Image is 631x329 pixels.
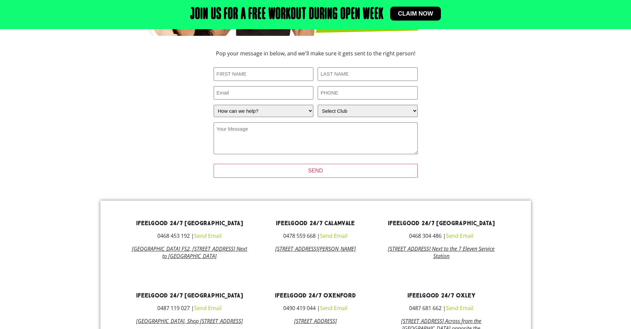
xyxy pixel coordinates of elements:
a: Send Email [194,232,222,239]
h3: 0487 681 662 | [383,305,499,311]
a: ifeelgood 24/7 [GEOGRAPHIC_DATA] [136,220,243,227]
a: Send Email [446,232,473,239]
a: [STREET_ADDRESS][PERSON_NAME] [275,245,356,252]
a: [GEOGRAPHIC_DATA], Shop [STREET_ADDRESS] [136,317,243,325]
h2: Join us for a free workout during open week [190,7,384,23]
a: [STREET_ADDRESS] [294,317,337,325]
a: [GEOGRAPHIC_DATA] FS2, [STREET_ADDRESS] Next to [GEOGRAPHIC_DATA] [132,245,247,260]
a: Send Email [446,304,473,312]
h3: Pop your message in below, and we'll make sure it gets sent to the right person! [170,51,461,56]
h3: 0468 453 192 | [132,233,248,238]
a: ifeelgood 24/7 Oxenford [275,292,356,299]
a: ifeelgood 24/7 [GEOGRAPHIC_DATA] [136,292,243,299]
a: Claim now [390,7,441,21]
a: Send Email [194,304,222,312]
a: Send Email [320,304,347,312]
h3: 0478 559 668 | [257,233,373,238]
a: ifeelgood 24/7 Calamvale [276,220,355,227]
input: SEND [214,164,418,178]
input: PHONE [318,86,418,100]
a: ifeelgood 24/7 [GEOGRAPHIC_DATA] [388,220,495,227]
span: Claim now [398,11,433,17]
a: [STREET_ADDRESS] Next to the 7 Eleven Service Station [388,245,495,260]
input: LAST NAME [318,67,418,81]
a: ifeelgood 24/7 Oxley [407,292,475,299]
a: Send Email [320,232,347,239]
h3: 0487 119 027 | [132,305,248,311]
input: Email [214,86,314,100]
h3: 0490 419 044 | [257,305,373,311]
h3: 0468 304 486 | [383,233,499,238]
input: FIRST NAME [214,67,314,81]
